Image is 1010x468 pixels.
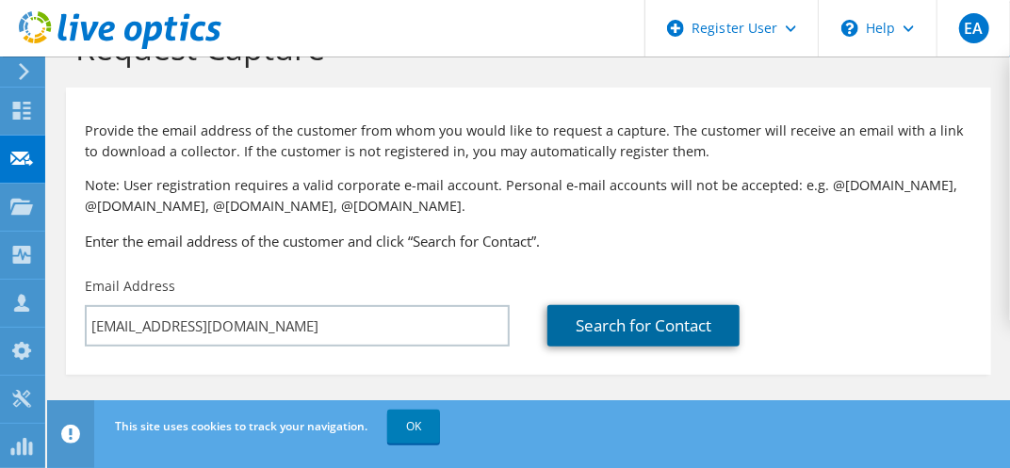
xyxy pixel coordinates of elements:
[959,13,989,43] span: EA
[841,20,858,37] svg: \n
[115,418,367,434] span: This site uses cookies to track your navigation.
[85,277,175,296] label: Email Address
[85,175,972,217] p: Note: User registration requires a valid corporate e-mail account. Personal e-mail accounts will ...
[75,28,972,68] h1: Request Capture
[85,231,972,251] h3: Enter the email address of the customer and click “Search for Contact”.
[387,410,440,444] a: OK
[547,305,740,347] a: Search for Contact
[85,121,972,162] p: Provide the email address of the customer from whom you would like to request a capture. The cust...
